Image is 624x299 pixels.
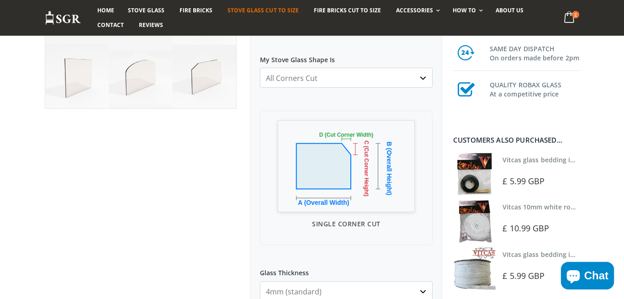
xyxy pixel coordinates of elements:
a: Stove Glass Cut To Size [221,3,305,18]
span: Stove Glass Cut To Size [227,6,298,14]
span: Reviews [139,21,163,29]
a: Contact [90,18,131,32]
span: Stove Glass [128,6,164,14]
span: Accessories [396,6,433,14]
a: 2 [561,9,579,27]
img: Single Corner Cut [278,120,415,212]
label: Glass Thickness [260,261,433,278]
span: Contact [97,21,124,29]
a: Home [90,3,121,18]
span: How To [453,6,476,14]
div: Customers also purchased... [453,137,579,144]
span: Fire Bricks [180,6,212,14]
span: About us [496,6,524,14]
a: Fire Bricks [173,3,219,18]
img: Stove Glass Replacement [45,11,81,26]
p: Single Corner Cut [270,219,423,229]
a: How To [446,3,487,18]
span: 2 [572,11,579,18]
h3: SAME DAY DISPATCH On orders made before 2pm [490,43,579,63]
h3: QUALITY ROBAX GLASS At a competitive price [490,79,579,99]
a: Stove Glass [121,3,171,18]
img: Vitcas stove glass bedding in tape [453,247,496,290]
span: £ 5.99 GBP [502,176,545,187]
label: My Stove Glass Shape Is [260,48,433,64]
span: £ 5.99 GBP [502,270,545,281]
img: Vitcas white rope, glue and gloves kit 10mm [453,200,496,242]
a: Accessories [389,3,444,18]
a: About us [489,3,530,18]
a: Fire Bricks Cut To Size [307,3,388,18]
a: Reviews [132,18,170,32]
span: £ 10.99 GBP [502,223,549,234]
img: Vitcas stove glass bedding in tape [453,153,496,195]
span: Fire Bricks Cut To Size [314,6,381,14]
span: Home [97,6,114,14]
inbox-online-store-chat: Shopify online store chat [558,262,617,292]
